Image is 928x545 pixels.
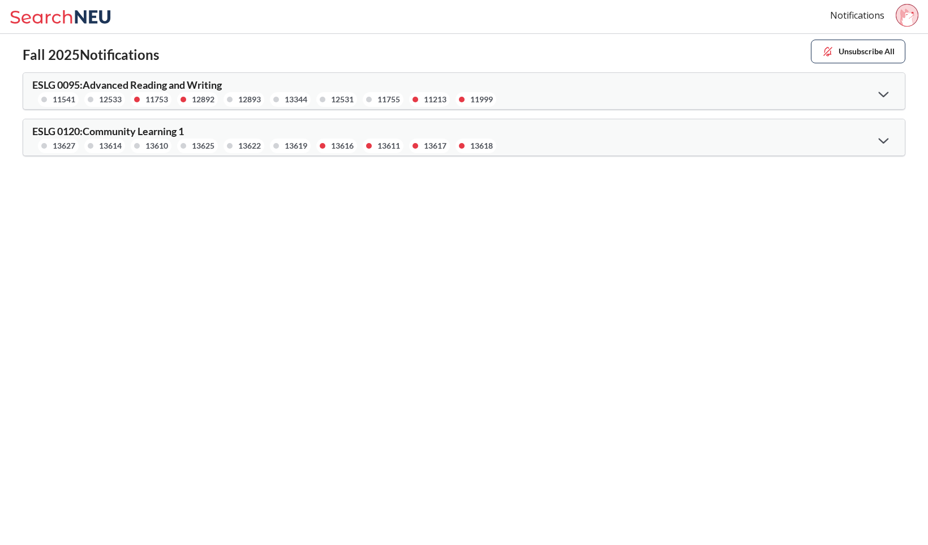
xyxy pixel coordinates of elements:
div: 13625 [192,140,214,152]
div: 13614 [99,140,122,152]
div: 12893 [238,93,261,106]
div: 11999 [470,93,493,106]
button: Unsubscribe All [811,40,905,63]
div: 13627 [53,140,75,152]
div: 11213 [424,93,446,106]
span: ESLG 0120 : Community Learning 1 [32,125,184,137]
div: 13622 [238,140,261,152]
h2: Fall 2025 Notifications [23,47,159,63]
div: 13619 [285,140,307,152]
span: ESLG 0095 : Advanced Reading and Writing [32,79,222,91]
div: 13617 [424,140,446,152]
div: 13611 [377,140,400,152]
img: unsubscribe.svg [822,45,834,58]
div: 13610 [145,140,168,152]
div: 12531 [331,93,354,106]
div: 13618 [470,140,493,152]
div: 11541 [53,93,75,106]
div: 12892 [192,93,214,106]
div: 11753 [145,93,168,106]
div: 13344 [285,93,307,106]
div: 12533 [99,93,122,106]
div: 13616 [331,140,354,152]
a: Notifications [830,9,884,21]
div: 11755 [377,93,400,106]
